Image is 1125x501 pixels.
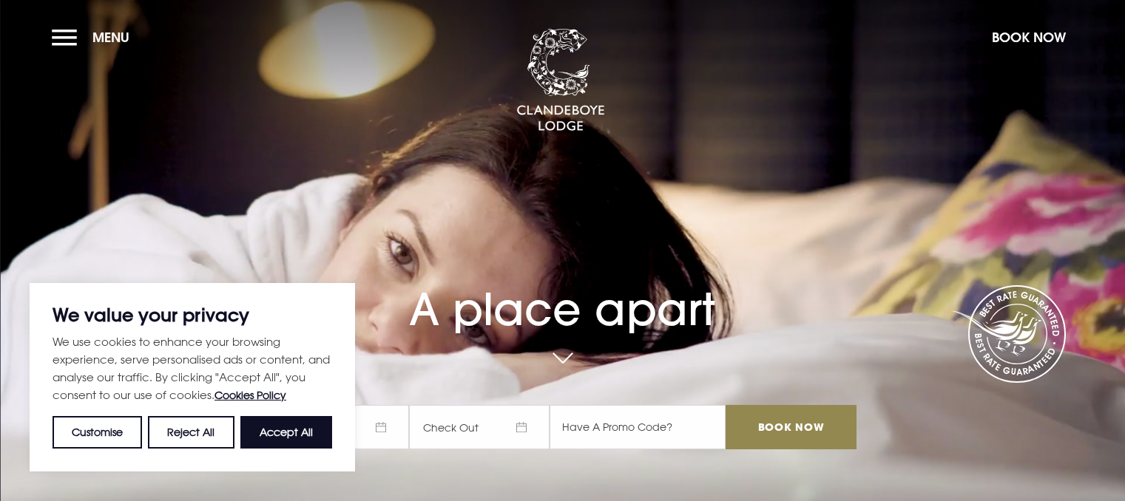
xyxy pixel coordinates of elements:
button: Customise [53,416,142,449]
a: Cookies Policy [214,389,286,401]
img: Clandeboye Lodge [516,29,605,132]
div: We value your privacy [30,283,355,471]
button: Book Now [984,21,1073,53]
span: Menu [92,29,129,46]
span: Check Out [409,405,550,449]
button: Reject All [148,416,234,449]
p: We use cookies to enhance your browsing experience, serve personalised ads or content, and analys... [53,333,332,404]
h1: A place apart [268,252,856,335]
button: Menu [52,21,137,53]
input: Have A Promo Code? [550,405,726,449]
button: Accept All [240,416,332,449]
input: Book Now [726,405,856,449]
p: We value your privacy [53,306,332,324]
